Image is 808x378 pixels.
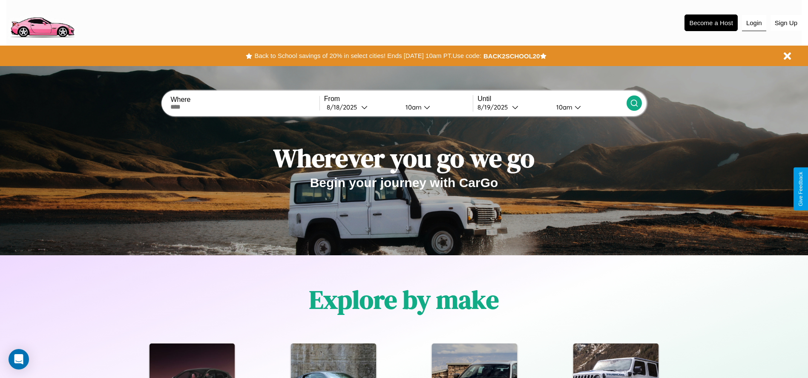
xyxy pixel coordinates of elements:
[477,103,512,111] div: 8 / 19 / 2025
[6,4,78,40] img: logo
[324,103,399,112] button: 8/18/2025
[170,96,319,104] label: Where
[552,103,575,111] div: 10am
[399,103,473,112] button: 10am
[771,15,802,31] button: Sign Up
[309,282,499,317] h1: Explore by make
[684,14,738,31] button: Become a Host
[324,95,473,103] label: From
[483,52,540,60] b: BACK2SCHOOL20
[9,349,29,369] div: Open Intercom Messenger
[477,95,626,103] label: Until
[742,15,766,31] button: Login
[327,103,361,111] div: 8 / 18 / 2025
[401,103,424,111] div: 10am
[252,50,483,62] button: Back to School savings of 20% in select cities! Ends [DATE] 10am PT.Use code:
[549,103,627,112] button: 10am
[798,172,804,206] div: Give Feedback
